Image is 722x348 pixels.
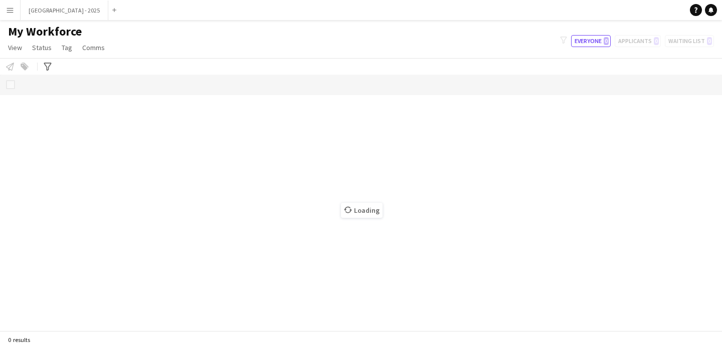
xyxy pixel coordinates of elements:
[571,35,611,47] button: Everyone0
[28,41,56,54] a: Status
[32,43,52,52] span: Status
[82,43,105,52] span: Comms
[8,24,82,39] span: My Workforce
[58,41,76,54] a: Tag
[604,37,609,45] span: 0
[78,41,109,54] a: Comms
[341,203,383,218] span: Loading
[8,43,22,52] span: View
[42,61,54,73] app-action-btn: Advanced filters
[21,1,108,20] button: [GEOGRAPHIC_DATA] - 2025
[4,41,26,54] a: View
[62,43,72,52] span: Tag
